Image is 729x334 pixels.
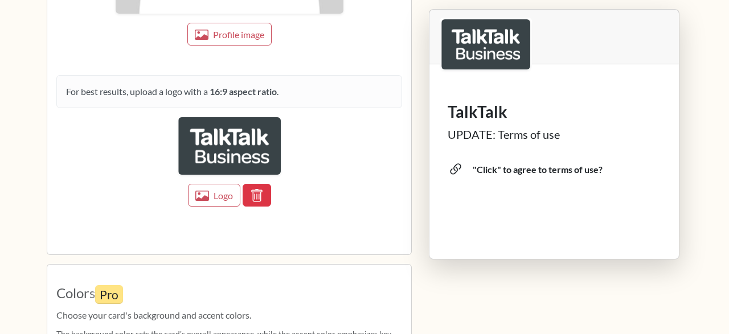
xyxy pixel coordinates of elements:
[56,308,402,322] span: Choose your card's background and accent colors.
[56,283,402,308] legend: Colors
[188,184,240,207] button: Logo
[210,86,277,97] strong: 16:9 aspect ratio
[448,126,661,143] div: UPDATE: Terms of use
[448,152,670,188] span: "Click" to agree to terms of use?
[448,102,661,122] h1: TalkTalk
[214,190,233,201] span: Logo
[178,117,281,175] img: dbf30b6c-44a3-45d4-a7a8-1b98d4c019e8.png
[56,75,402,108] div: For best results, upload a logo with a .
[95,285,123,304] small: Pro
[213,29,264,40] span: Profile image
[473,163,603,177] div: "Click" to agree to terms of use?
[187,23,272,46] button: Profile image
[425,9,682,287] div: Lynkle card preview
[441,19,530,69] img: logo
